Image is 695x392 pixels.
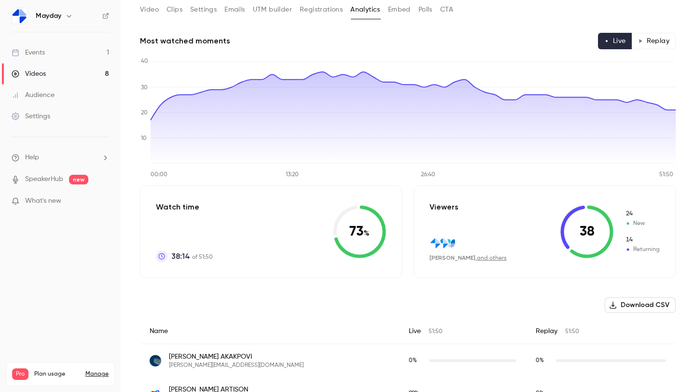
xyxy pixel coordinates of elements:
div: , [430,254,507,262]
img: getmayday.co [430,238,441,249]
span: Plan usage [34,370,80,378]
span: 51:50 [565,329,579,335]
img: makortelecoms.com [150,355,161,367]
button: UTM builder [253,2,292,17]
div: Events [12,48,45,57]
span: [PERSON_NAME] [430,254,475,261]
tspan: 13:20 [286,172,299,178]
span: Replay watch time [536,356,551,365]
a: and others [477,255,507,261]
div: Name [140,319,399,344]
span: What's new [25,196,61,206]
span: [PERSON_NAME][EMAIL_ADDRESS][DOMAIN_NAME] [169,362,304,369]
button: Video [140,2,159,17]
span: 0 % [409,358,417,364]
span: 51:50 [429,329,443,335]
img: Mayday [12,8,28,24]
span: New [625,210,660,218]
img: getmayday.co [438,238,448,249]
span: [PERSON_NAME] AKAKPOVI [169,352,304,362]
tspan: 40 [141,58,148,64]
button: Embed [388,2,411,17]
button: Settings [190,2,217,17]
span: Pro [12,368,28,380]
tspan: 10 [141,136,147,141]
button: Registrations [300,2,343,17]
h6: Mayday [36,11,61,21]
div: stephanie.akakpovi@makortelecoms.com [140,344,676,378]
div: Videos [12,69,46,79]
tspan: 26:40 [421,172,435,178]
button: Polls [418,2,432,17]
p: Watch time [156,201,213,213]
span: Returning [625,236,660,244]
a: SpeakerHub [25,174,63,184]
a: Manage [85,370,109,378]
div: Audience [12,90,55,100]
span: Help [25,153,39,163]
tspan: 30 [141,85,148,91]
p: of 51:50 [171,251,213,262]
button: Emails [224,2,245,17]
div: Settings [12,112,50,121]
button: Live [598,33,632,49]
img: acoss.fr [445,238,456,249]
button: Analytics [350,2,380,17]
span: Live watch time [409,356,424,365]
span: Returning [625,245,660,254]
button: Replay [632,33,676,49]
div: Replay [526,319,676,344]
button: CTA [440,2,453,17]
tspan: 51:50 [659,172,673,178]
span: 0 % [536,358,544,364]
p: Viewers [430,201,459,213]
button: Clips [167,2,182,17]
li: help-dropdown-opener [12,153,109,163]
span: New [625,219,660,228]
span: 38:14 [171,251,190,262]
h2: Most watched moments [140,35,230,47]
button: Download CSV [605,297,676,313]
tspan: 00:00 [151,172,167,178]
span: new [69,175,88,184]
tspan: 20 [141,110,148,116]
div: Live [399,319,526,344]
iframe: Noticeable Trigger [97,197,109,206]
